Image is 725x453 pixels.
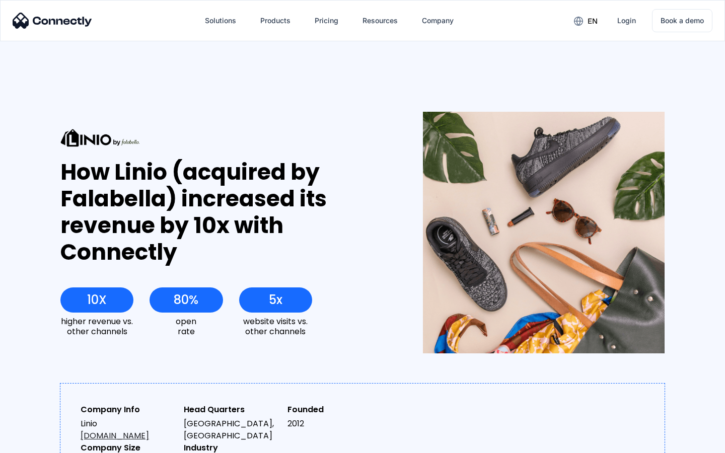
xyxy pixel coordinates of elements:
div: 5x [269,293,282,307]
a: Pricing [307,9,346,33]
div: Resources [354,9,406,33]
div: Founded [287,404,383,416]
ul: Language list [20,435,60,449]
a: [DOMAIN_NAME] [81,430,149,441]
aside: Language selected: English [10,435,60,449]
div: en [588,14,598,28]
div: en [566,13,605,28]
div: Company [414,9,462,33]
div: Resources [362,14,398,28]
div: Solutions [197,9,244,33]
a: Book a demo [652,9,712,32]
div: website visits vs. other channels [239,317,312,336]
div: 2012 [287,418,383,430]
div: [GEOGRAPHIC_DATA], [GEOGRAPHIC_DATA] [184,418,279,442]
div: Solutions [205,14,236,28]
div: 80% [174,293,198,307]
a: Login [609,9,644,33]
div: Pricing [315,14,338,28]
div: open rate [150,317,223,336]
div: Products [252,9,299,33]
div: Company [422,14,454,28]
img: Connectly Logo [13,13,92,29]
div: Products [260,14,291,28]
div: How Linio (acquired by Falabella) increased its revenue by 10x with Connectly [60,159,386,265]
div: higher revenue vs. other channels [60,317,133,336]
div: Head Quarters [184,404,279,416]
div: 10X [87,293,107,307]
div: Company Info [81,404,176,416]
div: Linio [81,418,176,442]
div: Login [617,14,636,28]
